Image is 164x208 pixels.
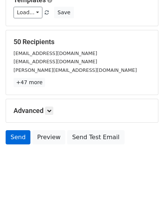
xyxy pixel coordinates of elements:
[54,7,74,18] button: Save
[14,7,42,18] a: Load...
[6,130,30,144] a: Send
[14,78,45,87] a: +47 more
[126,172,164,208] iframe: Chat Widget
[14,59,97,64] small: [EMAIL_ADDRESS][DOMAIN_NAME]
[14,51,97,56] small: [EMAIL_ADDRESS][DOMAIN_NAME]
[14,38,150,46] h5: 50 Recipients
[14,67,137,73] small: [PERSON_NAME][EMAIL_ADDRESS][DOMAIN_NAME]
[32,130,65,144] a: Preview
[67,130,124,144] a: Send Test Email
[14,107,150,115] h5: Advanced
